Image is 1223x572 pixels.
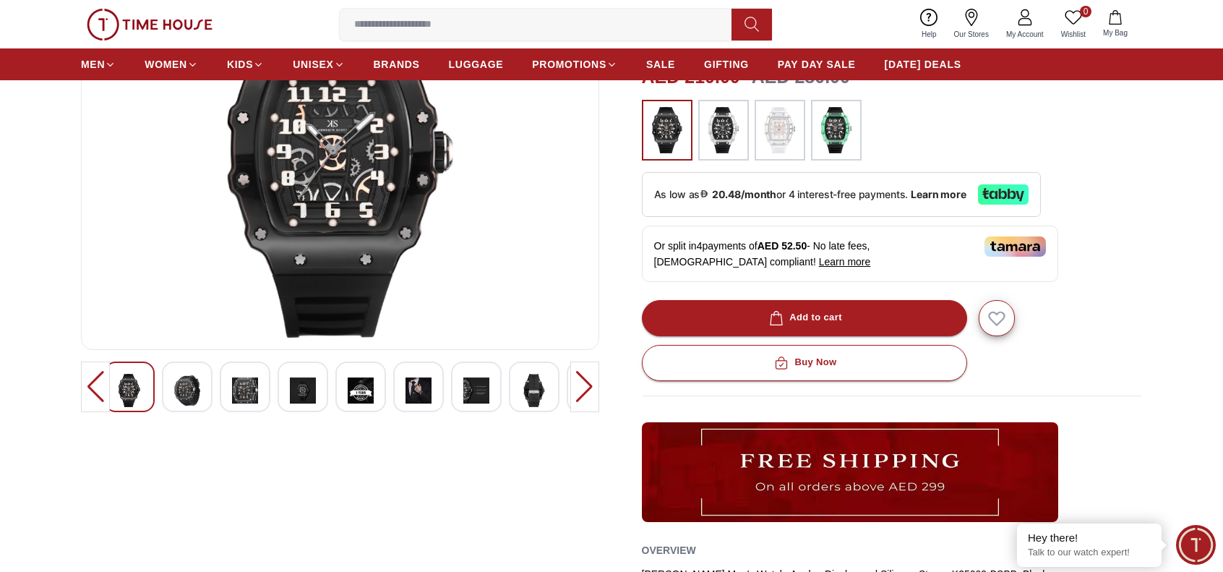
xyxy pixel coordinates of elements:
img: Kenneth Scott Men's Analog Black Dial Watch - K25009-BSBB [290,374,316,407]
a: UNISEX [293,51,344,77]
img: Kenneth Scott Men's Analog Black Dial Watch - K25009-BSBB [174,374,200,407]
span: Learn more [819,256,871,268]
span: 0 [1080,6,1091,17]
span: BRANDS [374,57,420,72]
button: My Bag [1094,7,1136,41]
img: ... [642,422,1058,522]
a: [DATE] DEALS [885,51,961,77]
div: Add to cart [766,310,842,326]
span: My Account [1000,29,1050,40]
span: KIDS [227,57,253,72]
span: WOMEN [145,57,187,72]
span: LUGGAGE [449,57,504,72]
img: ... [705,107,742,153]
div: Chat Widget [1176,525,1216,565]
span: PROMOTIONS [532,57,606,72]
a: PROMOTIONS [532,51,617,77]
a: GIFTING [704,51,749,77]
img: Kenneth Scott Men's Analog Black Dial Watch - K25009-BSBB [405,374,432,407]
img: ... [818,107,854,153]
img: Tamara [984,236,1046,257]
span: SALE [646,57,675,72]
a: MEN [81,51,116,77]
a: KIDS [227,51,264,77]
span: MEN [81,57,105,72]
img: ... [649,107,685,153]
span: [DATE] DEALS [885,57,961,72]
a: Our Stores [945,6,997,43]
button: Buy Now [642,345,967,381]
a: 0Wishlist [1052,6,1094,43]
div: Or split in 4 payments of - No late fees, [DEMOGRAPHIC_DATA] compliant! [642,226,1058,282]
img: Kenneth Scott Men's Analog Black Dial Watch - K25009-BSBB [232,374,258,407]
span: Help [916,29,943,40]
span: UNISEX [293,57,333,72]
a: Help [913,6,945,43]
img: ... [762,107,798,153]
div: Hey there! [1028,531,1151,545]
button: Add to cart [642,300,967,336]
img: ... [87,9,213,40]
span: GIFTING [704,57,749,72]
span: AED 52.50 [758,240,807,252]
img: Kenneth Scott Men's Analog Black Dial Watch - K25009-BSBB [116,374,142,407]
h2: Overview [642,539,696,561]
a: WOMEN [145,51,198,77]
img: Kenneth Scott Men's Analog Black Dial Watch - K25009-BSBB [463,374,489,407]
img: Kenneth Scott Men's Analog Black Dial Watch - K25009-BSBB [348,374,374,407]
p: Talk to our watch expert! [1028,547,1151,559]
span: Wishlist [1055,29,1091,40]
span: PAY DAY SALE [778,57,856,72]
span: My Bag [1097,27,1133,38]
a: BRANDS [374,51,420,77]
a: LUGGAGE [449,51,504,77]
div: Buy Now [771,354,836,371]
span: Our Stores [948,29,995,40]
a: SALE [646,51,675,77]
a: PAY DAY SALE [778,51,856,77]
img: Kenneth Scott Men's Analog Black Dial Watch - K25009-BSBB [521,374,547,407]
